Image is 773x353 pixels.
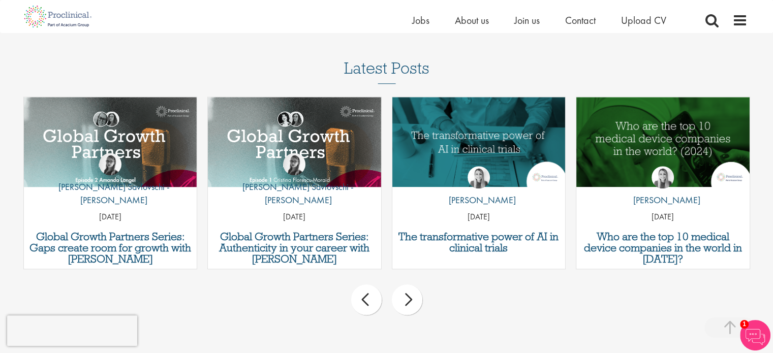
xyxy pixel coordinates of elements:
a: Theodora Savlovschi - Wicks [PERSON_NAME] Savlovschi - [PERSON_NAME] [208,153,381,211]
a: Link to a post [24,97,197,187]
p: [DATE] [208,211,381,223]
a: Link to a post [208,97,381,187]
a: Link to a post [392,97,566,187]
p: [PERSON_NAME] Savlovschi - [PERSON_NAME] [208,180,381,206]
a: Link to a post [576,97,750,187]
span: 1 [740,320,749,329]
h3: Latest Posts [344,59,429,84]
p: [PERSON_NAME] [441,194,516,207]
a: The transformative power of AI in clinical trials [397,231,561,253]
a: Global Growth Partners Series: Gaps create room for growth with [PERSON_NAME] [29,231,192,265]
a: Hannah Burke [PERSON_NAME] [626,166,700,212]
div: prev [351,284,382,315]
img: Hannah Burke [652,166,674,188]
img: Hannah Burke [468,166,490,188]
p: [DATE] [392,211,566,223]
iframe: reCAPTCHA [7,315,137,346]
img: The Transformative Power of AI in Clinical Trials | Proclinical [392,97,566,187]
a: Contact [565,14,596,27]
a: Who are the top 10 medical device companies in the world in [DATE]? [581,231,745,265]
img: Top 10 Medical Device Companies 2024 [576,97,750,187]
p: [DATE] [24,211,197,223]
a: Global Growth Partners Series: Authenticity in your career with [PERSON_NAME] [213,231,376,265]
div: next [392,284,422,315]
a: Hannah Burke [PERSON_NAME] [441,166,516,212]
a: Theodora Savlovschi - Wicks [PERSON_NAME] Savlovschi - [PERSON_NAME] [24,153,197,211]
img: Chatbot [740,320,770,350]
a: Jobs [412,14,429,27]
img: Theodora Savlovschi - Wicks [283,153,305,175]
p: [PERSON_NAME] [626,194,700,207]
p: [DATE] [576,211,750,223]
a: About us [455,14,489,27]
img: Theodora Savlovschi - Wicks [99,153,121,175]
p: [PERSON_NAME] Savlovschi - [PERSON_NAME] [24,180,197,206]
a: Join us [514,14,540,27]
a: Upload CV [621,14,666,27]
